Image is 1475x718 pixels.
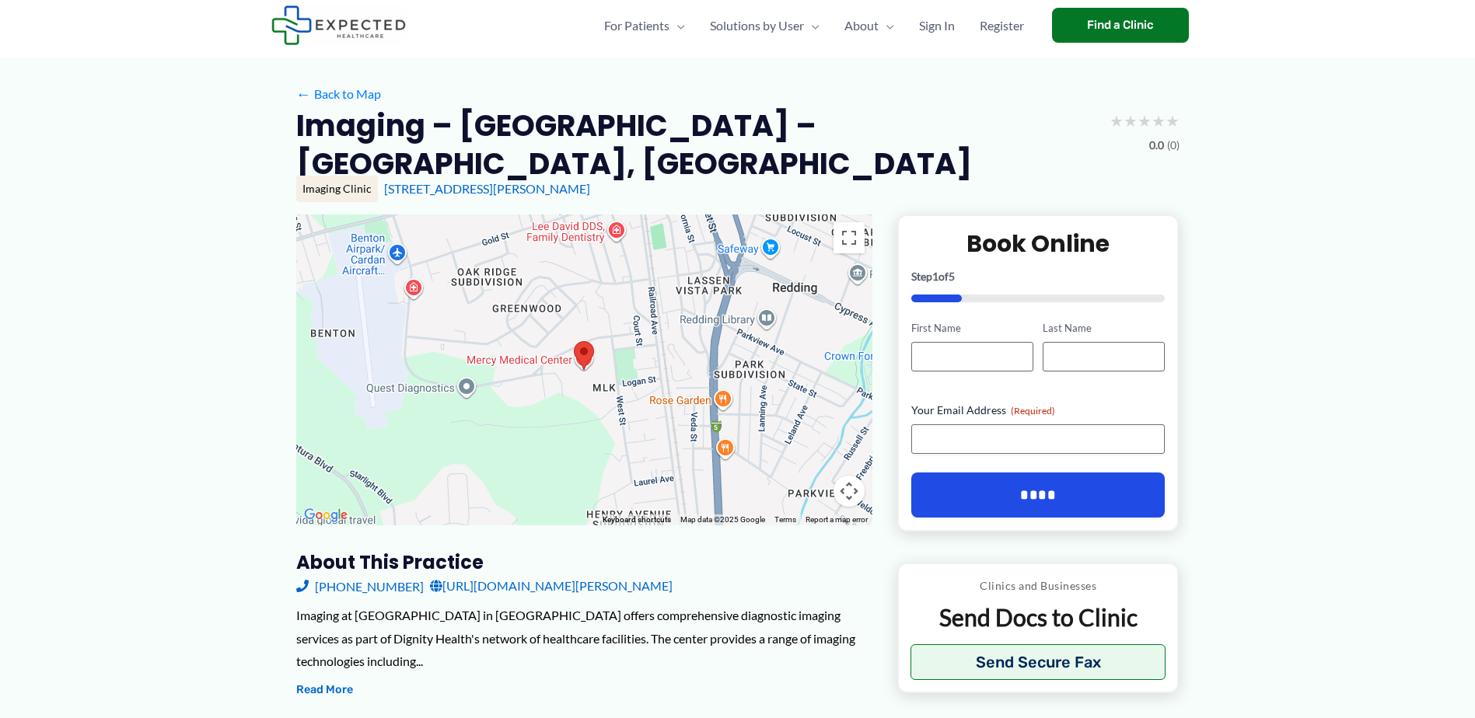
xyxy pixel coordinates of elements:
p: Clinics and Businesses [911,576,1166,596]
div: Imaging Clinic [296,176,378,202]
a: ←Back to Map [296,82,381,106]
span: (0) [1167,135,1180,155]
a: Report a map error [806,515,868,524]
img: Google [300,505,351,525]
label: Last Name [1043,321,1165,336]
button: Keyboard shortcuts [603,514,671,525]
a: [PHONE_NUMBER] [296,574,424,598]
a: Terms (opens in new tab) [774,515,796,524]
h2: Book Online [911,228,1166,259]
img: Expected Healthcare Logo - side, dark font, small [271,5,406,45]
label: First Name [911,321,1033,336]
a: [URL][DOMAIN_NAME][PERSON_NAME] [430,574,673,598]
span: ★ [1124,106,1138,135]
a: Find a Clinic [1052,8,1189,43]
button: Read More [296,681,353,699]
p: Step of [911,271,1166,282]
span: ★ [1138,106,1152,135]
span: ★ [1110,106,1124,135]
h2: Imaging – [GEOGRAPHIC_DATA] – [GEOGRAPHIC_DATA], [GEOGRAPHIC_DATA] [296,106,1097,183]
label: Your Email Address [911,403,1166,418]
a: Open this area in Google Maps (opens a new window) [300,505,351,525]
button: Toggle fullscreen view [834,222,865,253]
span: 5 [949,270,955,283]
span: ← [296,86,311,101]
button: Send Secure Fax [911,644,1166,680]
div: Imaging at [GEOGRAPHIC_DATA] in [GEOGRAPHIC_DATA] offers comprehensive diagnostic imaging service... [296,604,872,673]
span: ★ [1166,106,1180,135]
span: 1 [932,270,938,283]
a: [STREET_ADDRESS][PERSON_NAME] [384,181,590,196]
button: Map camera controls [834,476,865,507]
span: ★ [1152,106,1166,135]
span: 0.0 [1149,135,1164,155]
span: Map data ©2025 Google [680,515,765,524]
h3: About this practice [296,550,872,574]
p: Send Docs to Clinic [911,602,1166,633]
span: (Required) [1011,405,1055,417]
